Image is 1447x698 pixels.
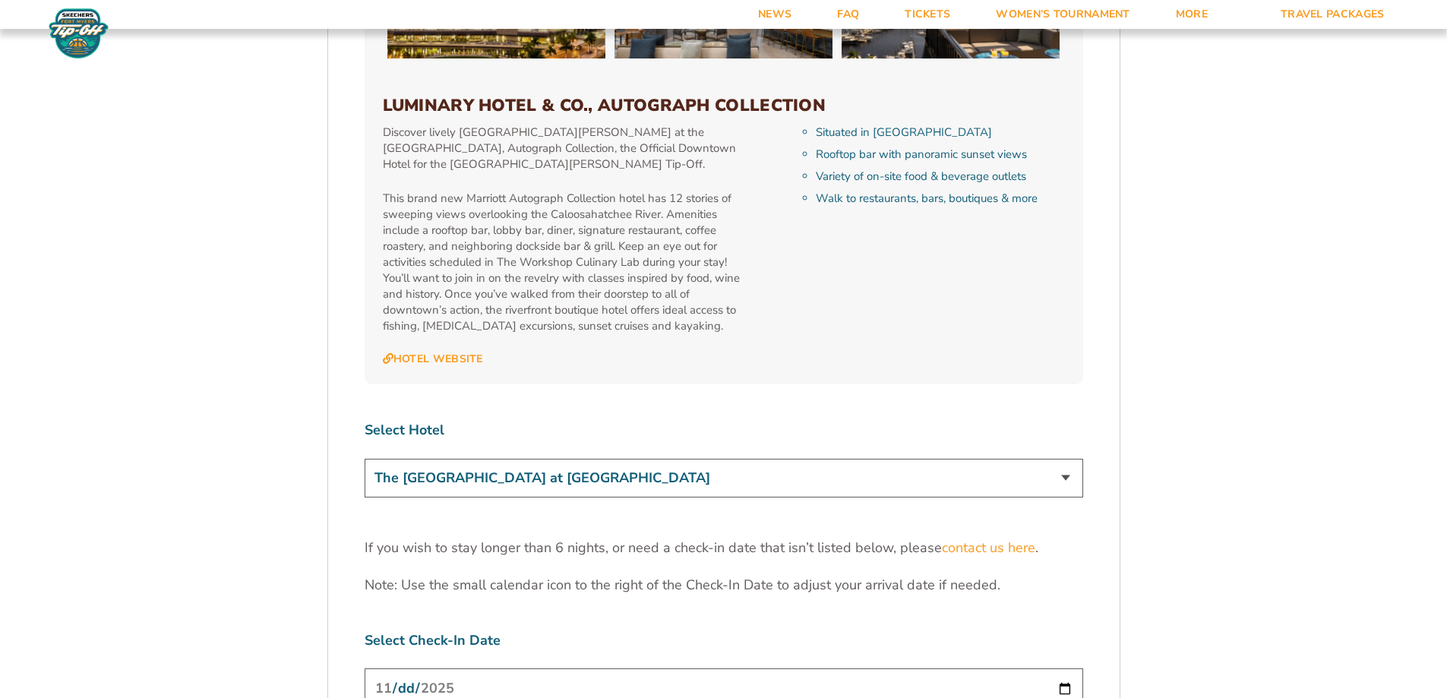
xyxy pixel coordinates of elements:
[383,191,747,334] p: This brand new Marriott Autograph Collection hotel has 12 stories of sweeping views overlooking t...
[816,147,1064,163] li: Rooftop bar with panoramic sunset views
[365,576,1083,595] p: Note: Use the small calendar icon to the right of the Check-In Date to adjust your arrival date i...
[383,125,747,172] p: Discover lively [GEOGRAPHIC_DATA][PERSON_NAME] at the [GEOGRAPHIC_DATA], Autograph Collection, th...
[942,539,1035,557] a: contact us here
[816,169,1064,185] li: Variety of on-site food & beverage outlets
[816,191,1064,207] li: Walk to restaurants, bars, boutiques & more
[816,125,1064,141] li: Situated in [GEOGRAPHIC_DATA]
[383,352,483,366] a: Hotel Website
[383,96,1065,115] h3: Luminary Hotel & Co., Autograph Collection
[365,539,1083,557] p: If you wish to stay longer than 6 nights, or need a check-in date that isn’t listed below, please .
[365,421,1083,440] label: Select Hotel
[365,631,1083,650] label: Select Check-In Date
[46,8,112,59] img: Fort Myers Tip-Off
